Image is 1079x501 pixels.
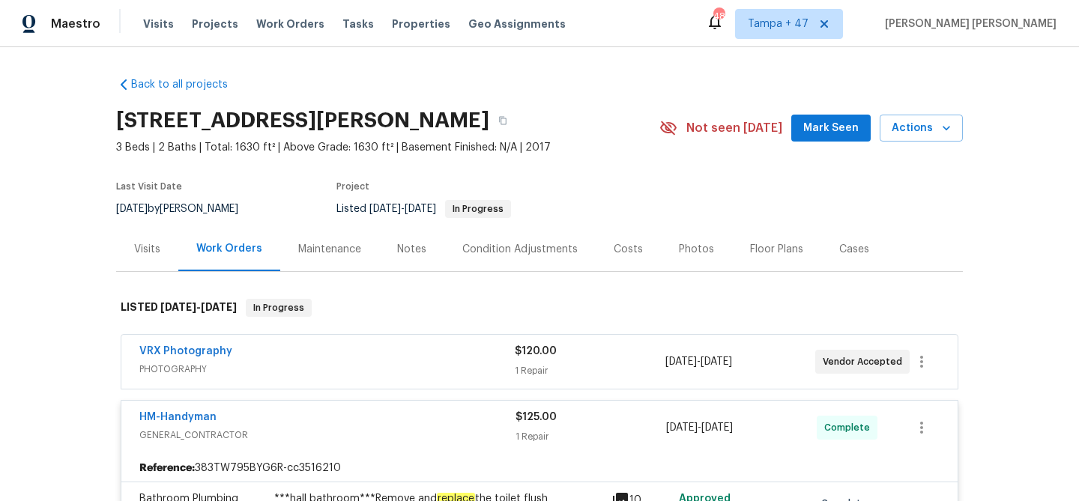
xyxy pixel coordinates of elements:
[468,16,566,31] span: Geo Assignments
[139,362,515,377] span: PHOTOGRAPHY
[336,182,369,191] span: Project
[879,16,1057,31] span: [PERSON_NAME] [PERSON_NAME]
[116,113,489,128] h2: [STREET_ADDRESS][PERSON_NAME]
[256,16,324,31] span: Work Orders
[679,242,714,257] div: Photos
[336,204,511,214] span: Listed
[489,107,516,134] button: Copy Address
[666,422,698,433] span: [DATE]
[839,242,869,257] div: Cases
[748,16,809,31] span: Tampa + 47
[791,115,871,142] button: Mark Seen
[516,429,666,444] div: 1 Repair
[116,182,182,191] span: Last Visit Date
[405,204,436,214] span: [DATE]
[824,420,876,435] span: Complete
[192,16,238,31] span: Projects
[369,204,436,214] span: -
[880,115,963,142] button: Actions
[342,19,374,29] span: Tasks
[516,412,557,422] span: $125.00
[614,242,643,257] div: Costs
[397,242,426,257] div: Notes
[134,242,160,257] div: Visits
[666,420,733,435] span: -
[139,412,217,422] a: HM-Handyman
[447,204,510,213] span: In Progress
[116,77,260,92] a: Back to all projects
[121,299,237,317] h6: LISTED
[369,204,401,214] span: [DATE]
[701,356,732,367] span: [DATE]
[139,428,516,443] span: GENERAL_CONTRACTOR
[196,241,262,256] div: Work Orders
[803,119,859,138] span: Mark Seen
[665,356,697,367] span: [DATE]
[823,354,908,369] span: Vendor Accepted
[160,302,237,312] span: -
[462,242,578,257] div: Condition Adjustments
[750,242,803,257] div: Floor Plans
[686,121,782,136] span: Not seen [DATE]
[121,455,958,482] div: 383TW795BYG6R-cc3516210
[160,302,196,312] span: [DATE]
[143,16,174,31] span: Visits
[139,346,232,356] a: VRX Photography
[392,16,450,31] span: Properties
[51,16,100,31] span: Maestro
[116,204,148,214] span: [DATE]
[116,200,256,218] div: by [PERSON_NAME]
[701,422,733,433] span: [DATE]
[139,461,195,476] b: Reference:
[713,9,724,24] div: 480
[515,346,557,356] span: $120.00
[247,300,310,315] span: In Progress
[116,140,659,155] span: 3 Beds | 2 Baths | Total: 1630 ft² | Above Grade: 1630 ft² | Basement Finished: N/A | 2017
[892,119,951,138] span: Actions
[515,363,665,378] div: 1 Repair
[665,354,732,369] span: -
[116,284,963,332] div: LISTED [DATE]-[DATE]In Progress
[201,302,237,312] span: [DATE]
[298,242,361,257] div: Maintenance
